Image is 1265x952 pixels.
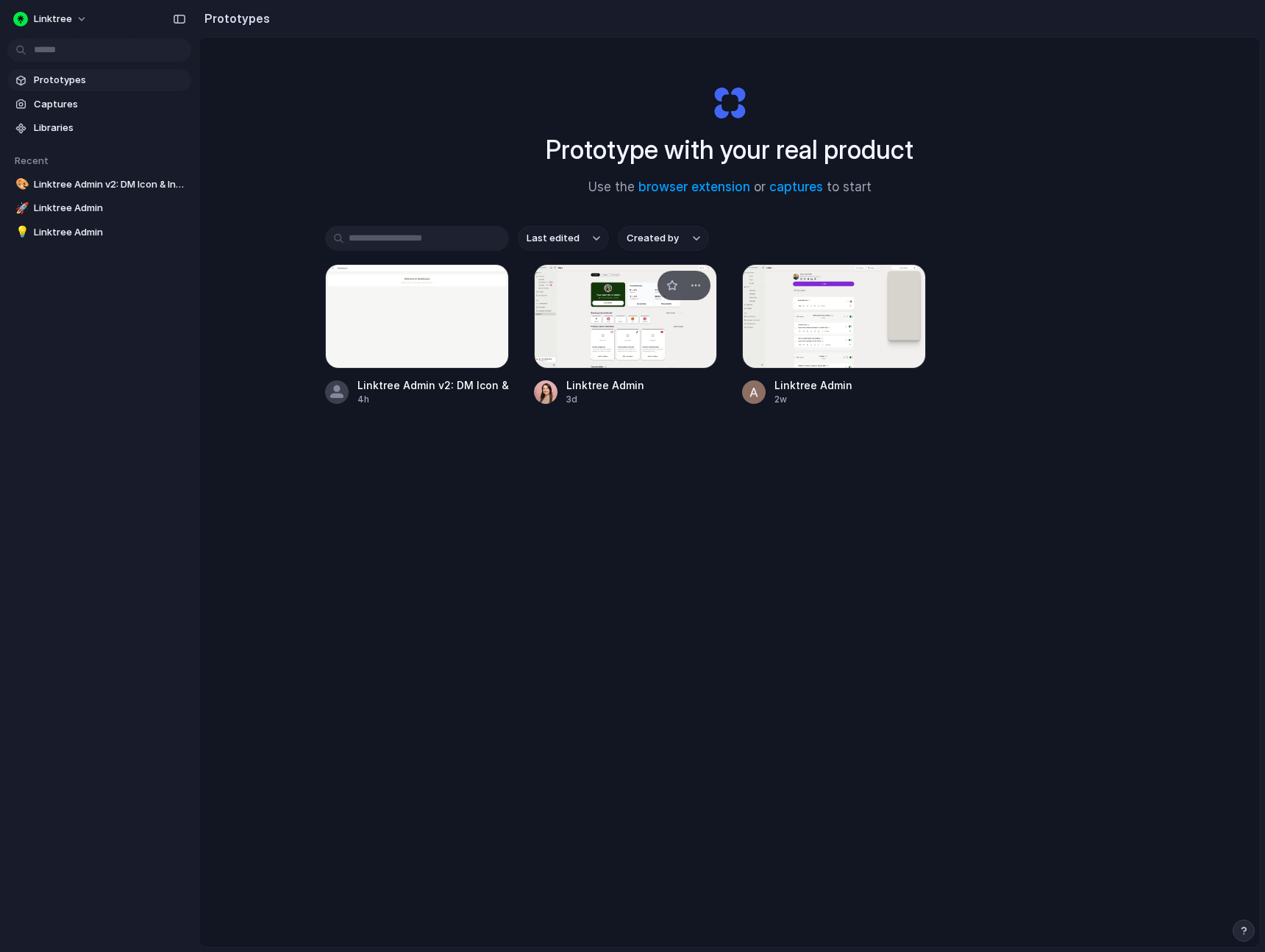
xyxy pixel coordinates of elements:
button: 🚀 [13,201,28,216]
span: Captures [34,97,185,112]
span: Prototypes [34,73,185,88]
span: Recent [15,154,49,166]
div: 3d [566,393,644,406]
a: Captures [7,93,191,116]
a: Linktree Admin v2: DM Icon & Inbox UpdateLinktree Admin v2: DM Icon & Inbox Update4h [325,264,509,406]
span: Use the or to start [588,178,872,197]
a: 🎨Linktree Admin v2: DM Icon & Inbox Update [7,174,191,196]
div: 2w [774,393,852,406]
div: Linktree Admin [566,377,644,393]
a: 🚀Linktree Admin [7,197,191,219]
span: Linktree Admin v2: DM Icon & Inbox Update [34,177,185,192]
h1: Prototype with your real product [546,130,913,169]
div: Linktree Admin [774,377,852,393]
a: captures [769,180,823,194]
span: Linktree Admin [34,201,185,216]
button: 🎨 [13,177,28,192]
span: Linktree [34,12,72,26]
span: Created by [627,231,679,246]
a: 💡Linktree Admin [7,221,191,244]
button: 💡 [13,225,28,240]
div: Linktree Admin v2: DM Icon & Inbox Update [357,377,509,393]
div: 🚀 [15,200,26,217]
span: Last edited [527,231,580,246]
a: Linktree AdminLinktree Admin3d [534,264,718,406]
span: Libraries [34,121,185,135]
h2: Prototypes [199,10,270,27]
button: Last edited [518,226,609,251]
a: browser extension [638,180,750,194]
a: Linktree AdminLinktree Admin2w [742,264,926,406]
a: Libraries [7,117,191,139]
div: 💡 [15,224,26,241]
div: 🎨 [15,176,26,193]
button: Linktree [7,7,95,31]
a: Prototypes [7,69,191,91]
button: Created by [618,226,709,251]
div: 4h [357,393,509,406]
span: Linktree Admin [34,225,185,240]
